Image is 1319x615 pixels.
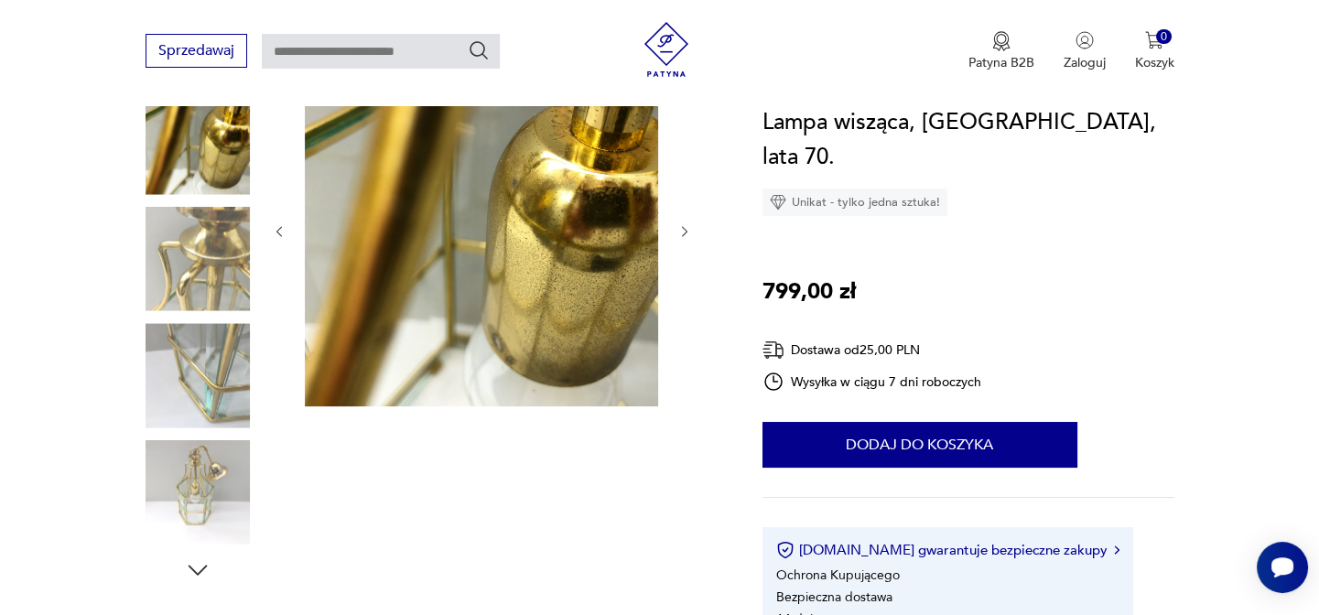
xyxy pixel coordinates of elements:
button: Zaloguj [1064,31,1106,71]
p: 799,00 zł [762,275,856,309]
h1: Lampa wisząca, [GEOGRAPHIC_DATA], lata 70. [762,105,1174,175]
img: Ikona strzałki w prawo [1114,545,1119,555]
li: Bezpieczna dostawa [776,588,892,606]
button: [DOMAIN_NAME] gwarantuje bezpieczne zakupy [776,541,1119,559]
img: Patyna - sklep z meblami i dekoracjami vintage [639,22,694,77]
p: Koszyk [1135,54,1174,71]
a: Ikona medaluPatyna B2B [968,31,1034,71]
img: Ikona medalu [992,31,1011,51]
p: Zaloguj [1064,54,1106,71]
img: Ikonka użytkownika [1076,31,1094,49]
button: 0Koszyk [1135,31,1174,71]
div: Unikat - tylko jedna sztuka! [762,189,947,216]
li: Ochrona Kupującego [776,566,900,584]
iframe: Smartsupp widget button [1257,542,1308,593]
img: Ikona diamentu [770,194,786,210]
img: Zdjęcie produktu Lampa wisząca, Niemcy, lata 70. [146,440,250,545]
img: Ikona dostawy [762,339,784,361]
div: Dostawa od 25,00 PLN [762,339,982,361]
img: Ikona koszyka [1145,31,1163,49]
p: Patyna B2B [968,54,1034,71]
div: Wysyłka w ciągu 7 dni roboczych [762,371,982,393]
img: Zdjęcie produktu Lampa wisząca, Niemcy, lata 70. [146,90,250,194]
a: Sprzedawaj [146,46,247,59]
button: Dodaj do koszyka [762,422,1077,468]
button: Patyna B2B [968,31,1034,71]
img: Zdjęcie produktu Lampa wisząca, Niemcy, lata 70. [146,207,250,311]
img: Ikona certyfikatu [776,541,795,559]
div: 0 [1156,29,1172,45]
button: Szukaj [468,39,490,61]
button: Sprzedawaj [146,34,247,68]
img: Zdjęcie produktu Lampa wisząca, Niemcy, lata 70. [146,323,250,427]
img: Zdjęcie produktu Lampa wisząca, Niemcy, lata 70. [305,53,658,406]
